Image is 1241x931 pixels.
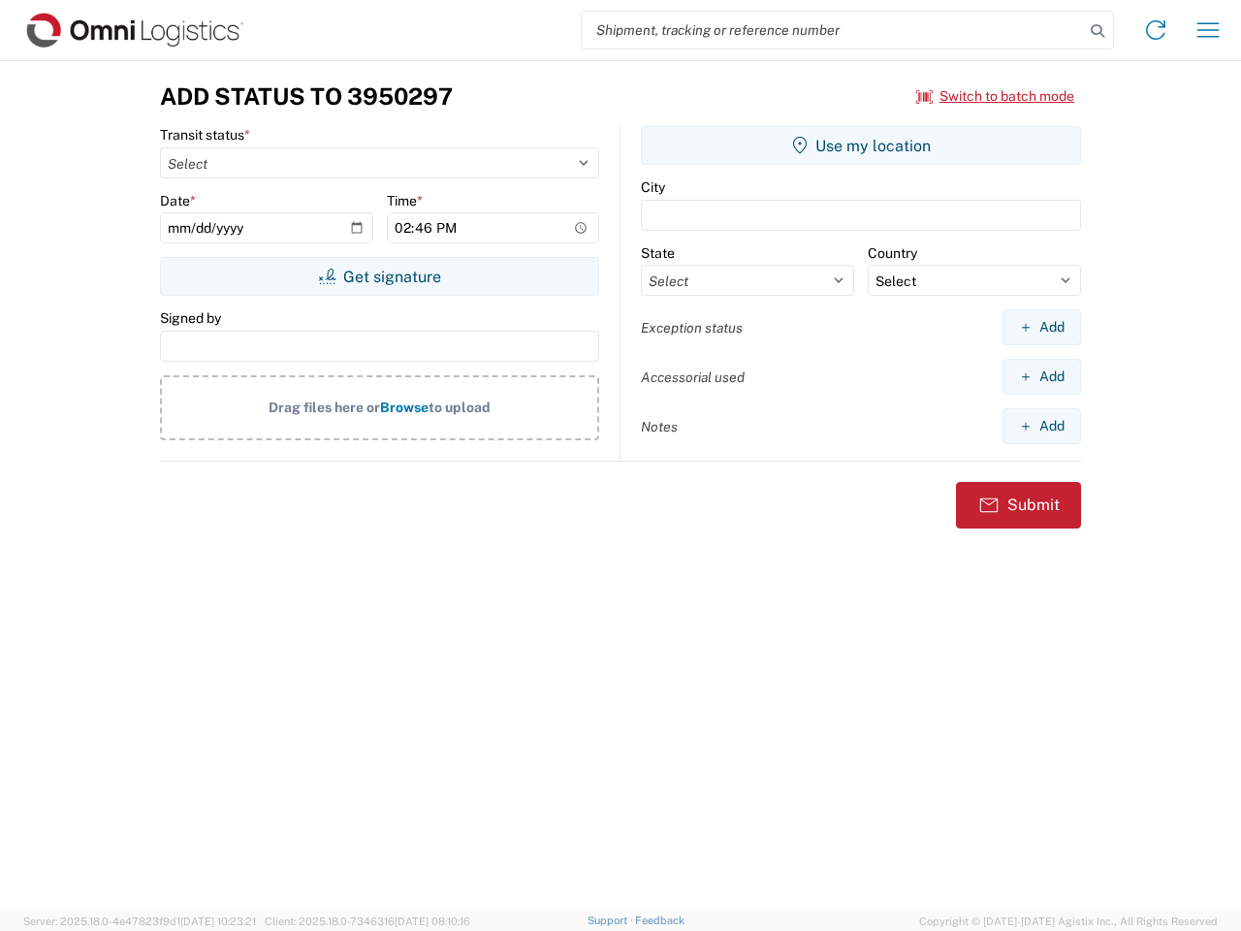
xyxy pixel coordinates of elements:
[956,482,1081,529] button: Submit
[588,915,636,926] a: Support
[1002,359,1081,395] button: Add
[160,309,221,327] label: Signed by
[919,913,1218,930] span: Copyright © [DATE]-[DATE] Agistix Inc., All Rights Reserved
[641,369,745,386] label: Accessorial used
[635,915,684,926] a: Feedback
[265,915,470,927] span: Client: 2025.18.0-7346316
[641,418,678,435] label: Notes
[160,192,196,209] label: Date
[641,244,675,262] label: State
[160,82,453,111] h3: Add Status to 3950297
[387,192,423,209] label: Time
[1002,309,1081,345] button: Add
[380,400,429,415] span: Browse
[1002,408,1081,444] button: Add
[582,12,1084,48] input: Shipment, tracking or reference number
[160,126,250,144] label: Transit status
[23,915,256,927] span: Server: 2025.18.0-4e47823f9d1
[641,126,1081,165] button: Use my location
[160,257,599,296] button: Get signature
[916,80,1074,112] button: Switch to batch mode
[395,915,470,927] span: [DATE] 08:10:16
[641,178,665,196] label: City
[180,915,256,927] span: [DATE] 10:23:21
[269,400,380,415] span: Drag files here or
[641,319,743,337] label: Exception status
[429,400,491,415] span: to upload
[868,244,917,262] label: Country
